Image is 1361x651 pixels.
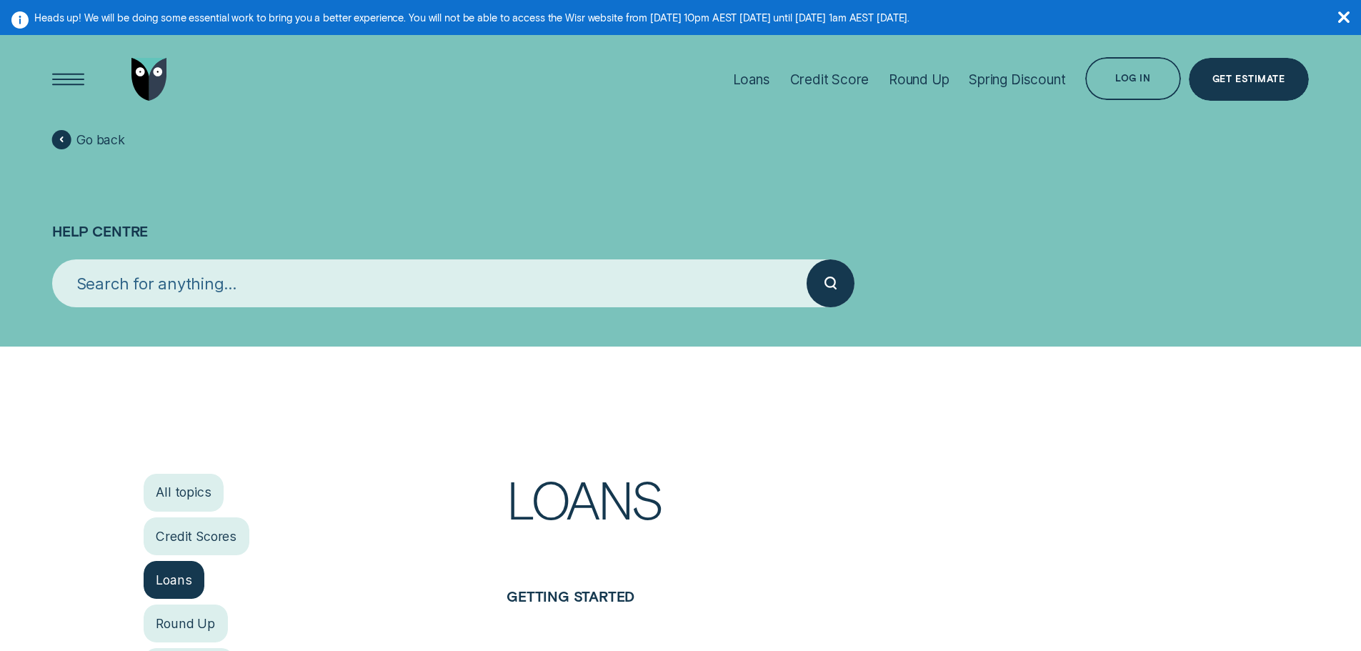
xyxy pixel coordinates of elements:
[733,31,770,126] a: Loans
[790,71,869,88] div: Credit Score
[144,517,249,555] a: Credit Scores
[507,588,1217,640] h3: Getting started
[144,605,228,642] a: Round Up
[131,58,167,101] img: Wisr
[889,31,949,126] a: Round Up
[507,474,1217,588] h1: Loans
[52,151,1308,259] h1: Help Centre
[790,31,869,126] a: Credit Score
[144,474,224,512] a: All topics
[144,561,205,599] a: Loans
[969,71,1065,88] div: Spring Discount
[1189,58,1309,101] a: Get Estimate
[969,31,1065,126] a: Spring Discount
[52,259,807,307] input: Search for anything...
[807,259,854,307] button: Submit your search query.
[128,31,171,126] a: Go to home page
[47,58,90,101] button: Open Menu
[76,132,125,148] span: Go back
[52,130,125,149] a: Go back
[889,71,949,88] div: Round Up
[1085,57,1180,100] button: Log in
[733,71,770,88] div: Loans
